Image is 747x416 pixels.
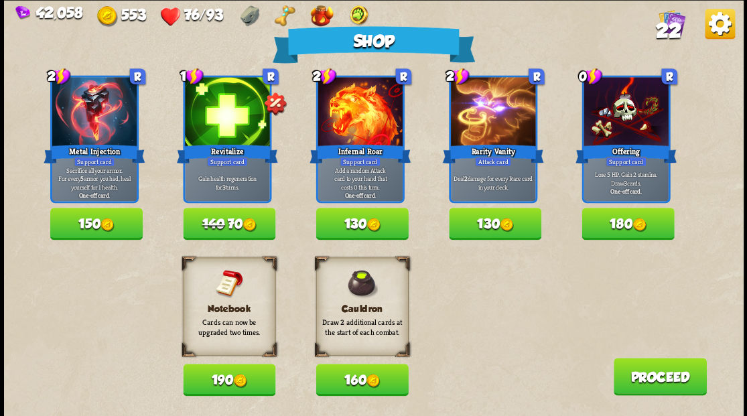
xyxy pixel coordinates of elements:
div: Rarity Vanity [442,143,543,165]
div: Shop [272,26,475,63]
div: Support card [74,156,115,166]
p: Sacrifice all your armor. For every armor you had, heal yourself for 1 health. [54,165,135,190]
b: One-off card. [610,187,642,195]
img: Cards_Icon.png [658,9,685,36]
b: 3 [623,178,626,186]
div: Gems [15,4,82,21]
div: Support card [339,156,381,166]
button: 190 [183,364,275,396]
img: Golden Bone - Upgrade first non-upgraded card drawn each turn for 1 round. [274,5,295,26]
b: One-off card. [344,191,376,199]
div: R [263,68,278,84]
button: 110 [50,294,143,326]
div: R [129,68,145,84]
div: Support card [206,156,248,166]
img: Gold.png [366,218,381,232]
span: 76/93 [184,5,222,22]
img: Options_Button.png [705,9,735,39]
h3: Cauldron [322,303,402,314]
img: Notebook.png [215,269,244,298]
div: Metal Injection [44,143,145,165]
b: One-off card. [78,191,110,199]
img: Gold.png [499,218,513,232]
div: 1 [180,67,203,84]
div: View all the cards in your deck [658,9,685,40]
div: Health [160,5,222,26]
img: Dragonstone - Raise your max HP by 1 after each combat. [240,5,259,26]
button: 180 [582,208,674,240]
div: 2 [446,67,469,84]
div: Gold [97,5,145,26]
img: Gold.png [100,218,115,232]
button: Proceed [613,358,706,395]
button: 130 [316,208,408,240]
p: Deal damage for every Rare card in your deck. [453,174,533,191]
img: Gem.png [15,5,30,19]
div: R [395,68,411,84]
div: Revitalize [176,143,277,165]
div: R [528,68,543,84]
p: Enemies drop more gold. [56,248,136,258]
p: Gain health regeneration for turns. [187,174,267,191]
button: 14070 [183,208,275,240]
div: Support card [605,156,647,166]
img: Golden Paw - Enemies drop more gold. [348,5,368,26]
h3: Notebook [189,303,269,314]
b: 5 [80,174,84,182]
p: Lose 5 HP. Gain 2 stamina. Draw cards. [586,170,666,187]
img: Gold.png [243,218,257,232]
div: Attack card [474,156,511,166]
img: Cauldron.png [346,269,378,298]
b: 3 [222,182,225,190]
div: R [661,68,677,84]
span: 553 [121,5,145,22]
img: Rage Potion - Deal 5 fire damage to all enemies when playing a card that costs 3+ stamina. [310,5,333,26]
img: Gold.png [233,374,247,388]
div: Offering [575,143,676,165]
div: 2 [47,67,70,84]
img: Gold.png [632,218,647,232]
div: 2 [313,67,336,84]
div: 0 [579,67,602,84]
img: Discount_Icon.png [264,92,287,115]
h3: Golden Paw [56,234,136,245]
div: Infernal Roar [310,143,411,165]
p: Draw 2 additional cards at the start of each combat. [322,318,402,337]
img: Gold.png [97,5,118,26]
img: Heart.png [160,5,181,26]
span: 140 [202,216,224,231]
span: 22 [655,19,681,42]
img: Gold.png [100,305,114,319]
img: Gold.png [366,374,381,388]
button: 150 [50,208,143,240]
p: Cards can now be upgraded two times. [189,318,269,337]
button: 160 [316,364,408,396]
b: 2 [464,174,467,182]
button: 130 [449,208,541,240]
p: Add a random Attack card to your hand that costs 0 this turn. [320,165,400,190]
